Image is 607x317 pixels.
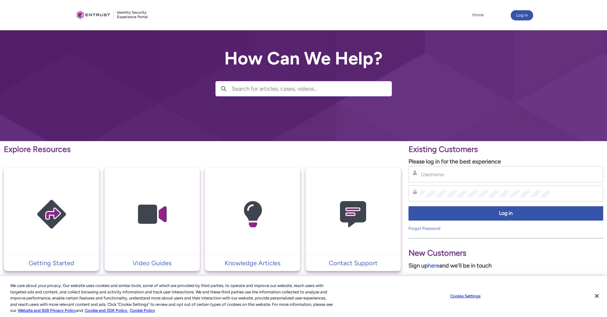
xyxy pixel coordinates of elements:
h2: How Can We Help? [215,49,392,68]
img: Getting Started [21,180,82,249]
a: More information about our cookie policy., opens in a new tab [18,308,76,313]
button: Cookie Settings [445,290,485,303]
a: Getting Started [4,258,99,268]
p: Sign up and we'll be in touch [408,261,603,270]
p: Getting Started [7,258,96,268]
img: Knowledge Articles [222,180,283,249]
p: Video Guides [108,258,197,268]
a: Cookie and SDK Policy. [85,308,128,313]
div: We care about your privacy. Our website uses cookies and similar tools, some of which are provide... [10,283,334,314]
button: Search [216,81,232,96]
a: Video Guides [105,258,200,268]
img: Video Guides [122,180,182,249]
a: Forgot Password [408,226,440,231]
a: Cookie Policy [130,308,155,313]
a: Knowledge Articles [205,258,300,268]
p: Existing Customers [408,143,603,155]
a: here [428,262,439,269]
button: Close [590,289,604,303]
p: Explore Resources [4,143,401,155]
p: Please log in for the best experience [408,157,603,166]
p: Knowledge Articles [208,258,297,268]
button: Log in [408,206,603,221]
input: Username [420,171,551,178]
span: Log in [413,210,599,217]
img: Contact Support [323,180,383,249]
a: Contact Support [306,258,401,268]
a: Home [471,10,485,20]
p: New Customers [408,247,603,259]
p: Contact Support [309,258,398,268]
button: Log in [511,10,533,20]
input: Search for articles, cases, videos... [232,81,392,96]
